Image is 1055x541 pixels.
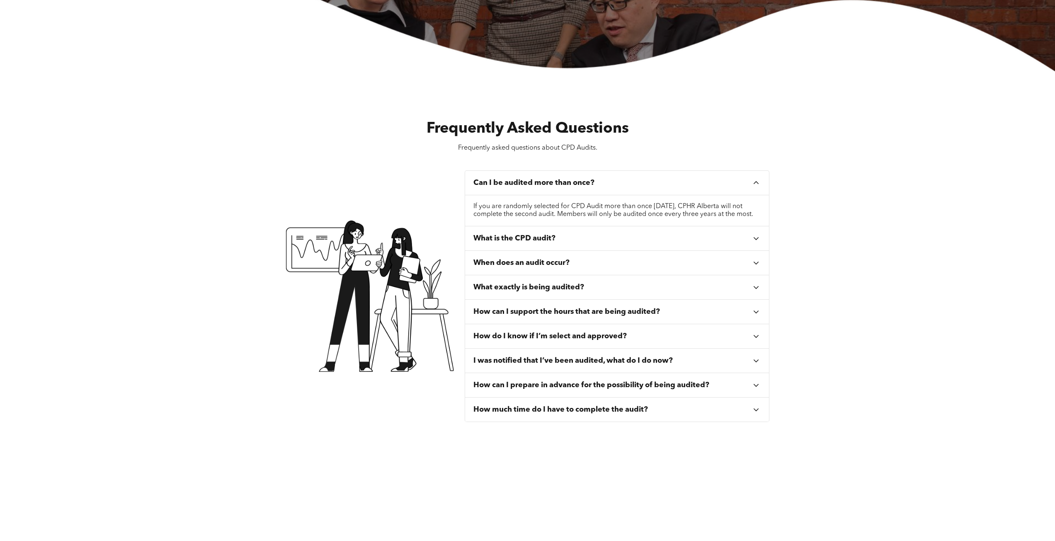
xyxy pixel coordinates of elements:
h3: What exactly is being audited? [473,283,584,292]
h3: I was notified that I’ve been audited, what do I do now? [473,356,673,365]
img: Two women are standing next to each other looking at a laptop. [286,221,455,372]
span: Frequently Asked Questions [427,121,629,136]
p: If you are randomly selected for CPD Audit more than once [DATE], CPHR Alberta will not complete ... [473,203,761,218]
h3: What is the CPD audit? [473,234,555,243]
h3: When does an audit occur? [473,258,570,267]
h3: How can I support the hours that are being audited? [473,307,660,316]
span: Frequently asked questions about CPD Audits. [458,145,597,151]
h3: Can I be audited more than once? [473,178,594,187]
h3: How do I know if I’m select and approved? [473,332,627,341]
h3: How can I prepare in advance for the possibility of being audited? [473,381,709,390]
h3: How much time do I have to complete the audit? [473,405,648,414]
